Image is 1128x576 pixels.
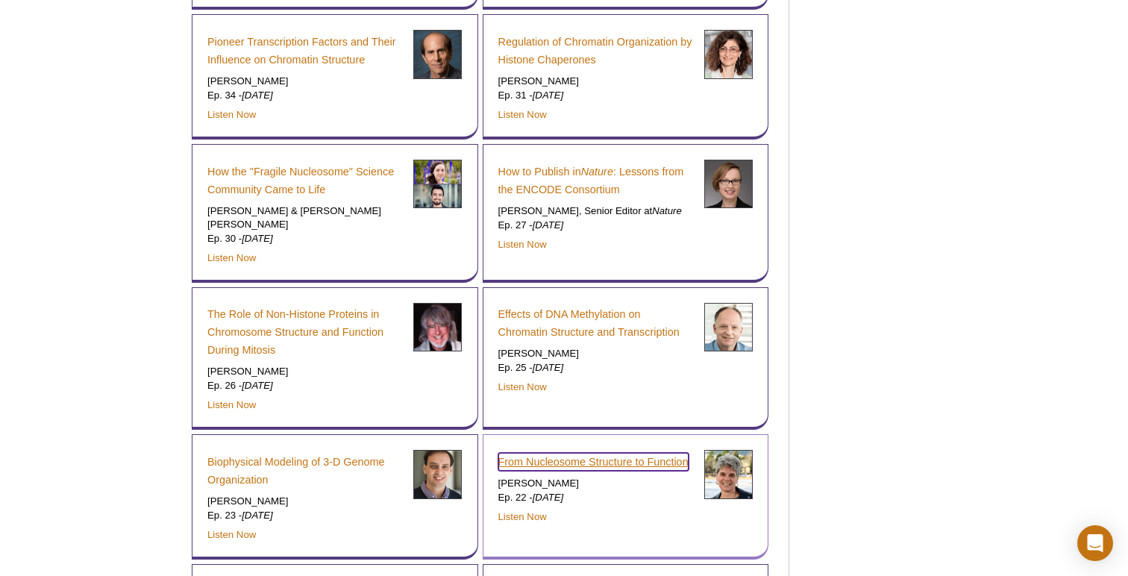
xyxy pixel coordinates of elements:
[498,109,547,120] a: Listen Now
[498,305,693,341] a: Effects of DNA Methylation on Chromatin Structure and Transcription
[207,305,402,359] a: The Role of Non-Histone Proteins in Chromosome Structure and Function During Mitosis
[498,347,693,360] p: [PERSON_NAME]
[498,219,693,232] p: Ep. 27 -
[1077,525,1113,561] div: Open Intercom Messenger
[207,399,256,410] a: Listen Now
[207,163,402,198] a: How the "Fragile Nucleosome" Science Community Came to Life
[498,204,693,218] p: [PERSON_NAME], Senior Editor at
[242,233,273,244] em: [DATE]
[413,160,462,208] img: Christine Cucinotta & Melvin Noe Gonzalez headshots
[207,33,402,69] a: Pioneer Transcription Factors and Their Influence on Chromatin Structure
[652,205,682,216] em: Nature
[207,75,402,88] p: [PERSON_NAME]
[704,450,753,498] img: Karolin Luger headshot
[242,90,273,101] em: [DATE]
[413,30,462,78] img: Ken Zaret headshot
[413,450,462,498] img: Leonid Mirny headshot
[207,204,402,231] p: [PERSON_NAME] & [PERSON_NAME] [PERSON_NAME]
[413,303,462,351] img: Bill Earnshaw headshot
[581,166,613,178] em: Nature
[242,510,273,521] em: [DATE]
[207,529,256,540] a: Listen Now
[498,477,693,490] p: [PERSON_NAME]
[498,239,547,250] a: Listen Now
[498,89,693,102] p: Ep. 31 -
[533,219,564,231] em: [DATE]
[207,89,402,102] p: Ep. 34 -
[207,252,256,263] a: Listen Now
[207,509,402,522] p: Ep. 23 -
[498,491,693,504] p: Ep. 22 -
[533,492,564,503] em: [DATE]
[704,303,753,351] img: Dirk Schubeler headshot
[533,90,564,101] em: [DATE]
[533,362,564,373] em: [DATE]
[498,361,693,375] p: Ep. 25 -
[704,30,753,78] img: Genevieve Almouzni headshot
[207,365,402,378] p: [PERSON_NAME]
[207,495,402,508] p: [PERSON_NAME]
[207,379,402,392] p: Ep. 26 -
[498,75,693,88] p: [PERSON_NAME]
[207,109,256,120] a: Listen Now
[498,33,693,69] a: Regulation of Chromatin Organization by Histone Chaperones
[207,453,402,489] a: Biophysical Modeling of 3-D Genome Organization
[704,160,753,208] img: Michelle Trenkmann headshot
[207,232,402,245] p: Ep. 30 -
[498,381,547,392] a: Listen Now
[498,453,689,471] a: From Nucleosome Structure to Function
[498,163,693,198] a: How to Publish inNature: Lessons from the ENCODE Consortium
[498,511,547,522] a: Listen Now
[242,380,273,391] em: [DATE]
